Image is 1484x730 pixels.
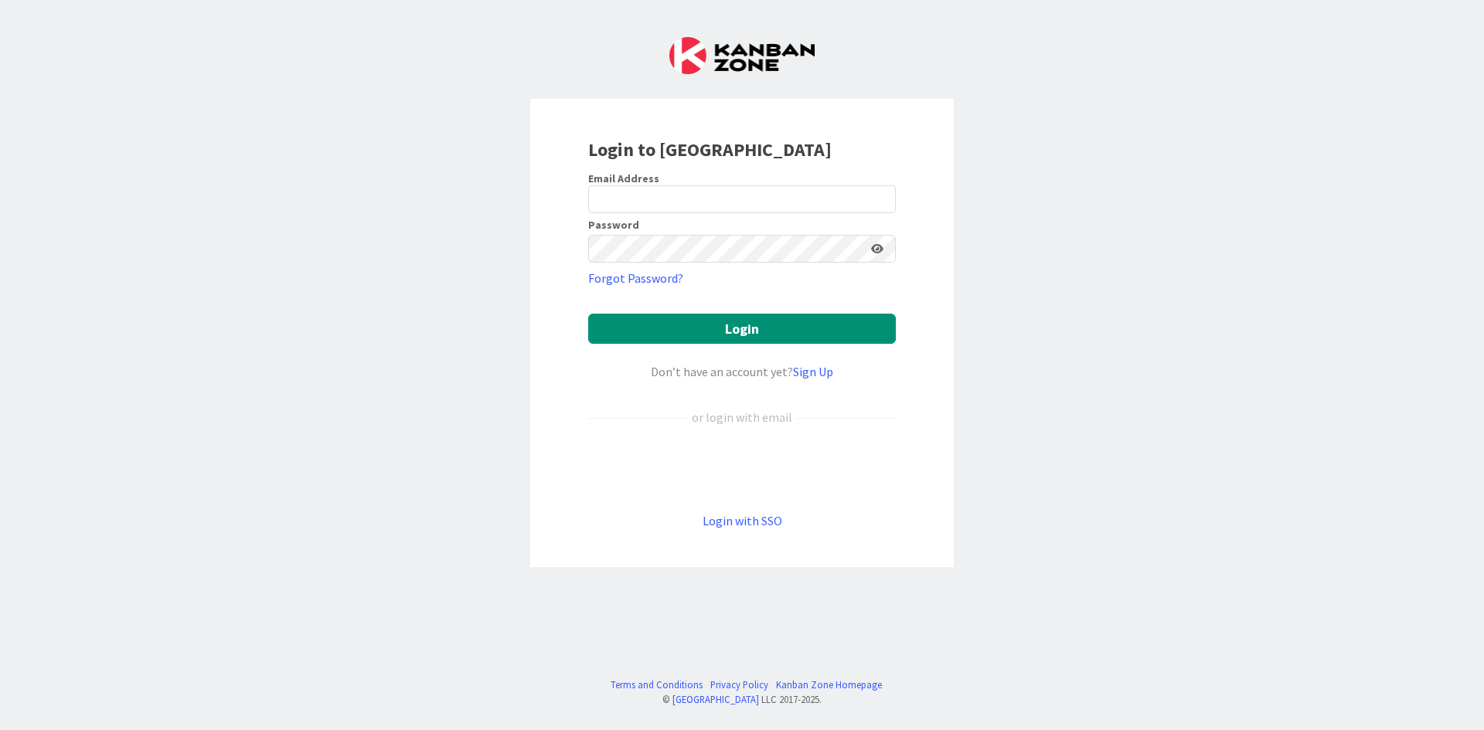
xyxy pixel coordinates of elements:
iframe: Sign in with Google Button [580,452,904,486]
a: Forgot Password? [588,269,683,287]
div: © LLC 2017- 2025 . [603,692,882,707]
img: Kanban Zone [669,37,815,74]
a: Privacy Policy [710,677,768,692]
a: Login with SSO [703,513,782,528]
b: Login to [GEOGRAPHIC_DATA] [588,138,832,161]
a: Sign Up [793,364,833,379]
div: Don’t have an account yet? [588,362,896,381]
a: Terms and Conditions [611,677,703,692]
label: Password [588,219,639,230]
button: Login [588,314,896,344]
label: Email Address [588,171,659,185]
a: Kanban Zone Homepage [776,677,882,692]
a: [GEOGRAPHIC_DATA] [672,693,759,705]
div: or login with email [688,408,796,426]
